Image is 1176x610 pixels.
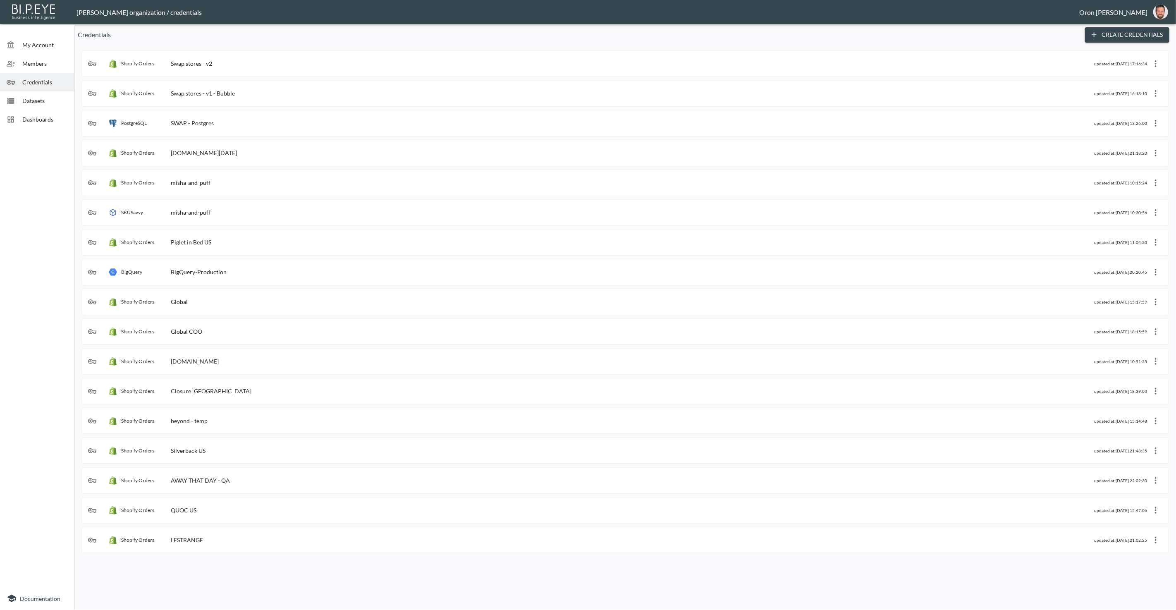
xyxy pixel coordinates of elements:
[22,96,68,105] span: Datasets
[1094,508,1147,513] div: updated at: [DATE] 15:47:06
[1149,414,1162,428] button: more
[121,388,154,394] p: Shopify Orders
[10,2,58,21] img: bipeye-logo
[1094,538,1147,543] div: updated at: [DATE] 21:02:25
[171,149,237,156] div: [DOMAIN_NAME][DATE]
[121,239,154,245] p: Shopify Orders
[171,179,210,186] div: misha-and-puff
[171,90,235,97] div: Swap stores - v1 - Bubble
[1149,325,1162,338] button: more
[1149,504,1162,517] button: more
[1094,478,1147,483] div: updated at: [DATE] 22:02:30
[1079,8,1147,16] div: Oron [PERSON_NAME]
[1094,389,1147,394] div: updated at: [DATE] 18:39:03
[22,115,68,124] span: Dashboards
[1094,61,1147,66] div: updated at: [DATE] 17:16:34
[1149,206,1162,219] button: more
[1094,329,1147,334] div: updated at: [DATE] 18:15:59
[121,358,154,364] p: Shopify Orders
[121,60,154,67] p: Shopify Orders
[1149,385,1162,398] button: more
[109,60,117,68] img: shopify orders
[109,506,117,514] img: shopify orders
[1149,146,1162,160] button: more
[1149,295,1162,309] button: more
[1149,444,1162,457] button: more
[121,269,142,275] p: BigQuery
[109,357,117,366] img: shopify orders
[109,387,117,395] img: shopify orders
[1153,5,1168,19] img: f7df4f0b1e237398fe25aedd0497c453
[109,268,117,276] img: big query icon
[121,537,154,543] p: Shopify Orders
[109,476,117,485] img: shopify orders
[171,447,206,454] div: Silverback US
[121,299,154,305] p: Shopify Orders
[20,595,60,602] span: Documentation
[171,507,196,514] div: QUOC US
[121,90,154,96] p: Shopify Orders
[1094,210,1147,215] div: updated at: [DATE] 10:30:56
[109,119,117,127] img: postgres icon
[1149,236,1162,249] button: more
[1094,180,1147,185] div: updated at: [DATE] 10:15:24
[1147,2,1174,22] button: oron@bipeye.com
[109,89,117,98] img: shopify orders
[1094,240,1147,245] div: updated at: [DATE] 11:04:20
[121,507,154,513] p: Shopify Orders
[1094,91,1147,96] div: updated at: [DATE] 16:18:10
[1085,27,1169,43] button: Create Credentials
[121,150,154,156] p: Shopify Orders
[121,477,154,483] p: Shopify Orders
[1149,533,1162,547] button: more
[1094,299,1147,304] div: updated at: [DATE] 15:17:59
[1149,57,1162,70] button: more
[7,593,68,603] a: Documentation
[121,447,154,454] p: Shopify Orders
[109,536,117,544] img: shopify orders
[22,59,68,68] span: Members
[109,298,117,306] img: shopify orders
[109,447,117,455] img: shopify orders
[171,120,214,127] div: SWAP - Postgres
[171,388,251,395] div: Closure [GEOGRAPHIC_DATA]
[121,179,154,186] p: Shopify Orders
[1149,117,1162,130] button: more
[171,298,188,305] div: Global
[109,179,117,187] img: shopify orders
[1094,419,1147,423] div: updated at: [DATE] 15:14:48
[121,418,154,424] p: Shopify Orders
[121,209,143,215] p: SKUSavvy
[1149,87,1162,100] button: more
[1149,266,1162,279] button: more
[1149,355,1162,368] button: more
[171,417,208,424] div: beyond - temp
[171,60,212,67] div: Swap stores - v2
[171,477,230,484] div: AWAY THAT DAY - QA
[22,78,68,86] span: Credentials
[22,41,68,49] span: My Account
[1094,270,1147,275] div: updated at: [DATE] 20:20:45
[109,328,117,336] img: shopify orders
[1094,121,1147,126] div: updated at: [DATE] 13:26:00
[171,239,211,246] div: Piglet in Bed US
[1149,176,1162,189] button: more
[78,30,1078,40] p: Credentials
[1094,359,1147,364] div: updated at: [DATE] 10:51:25
[171,328,202,335] div: Global COO
[109,238,117,246] img: shopify orders
[1094,448,1147,453] div: updated at: [DATE] 21:48:35
[76,8,1079,16] div: [PERSON_NAME] organization / credentials
[171,358,219,365] div: [DOMAIN_NAME]
[1094,151,1147,155] div: updated at: [DATE] 21:18:20
[109,149,117,157] img: shopify orders
[1149,474,1162,487] button: more
[171,536,203,543] div: LESTRANGE
[109,417,117,425] img: shopify orders
[121,328,154,335] p: Shopify Orders
[121,120,147,126] p: PostgreSQL
[109,208,117,217] img: SKUSavvy
[171,209,210,216] div: misha-and-puff
[171,268,227,275] div: BigQuery-Production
